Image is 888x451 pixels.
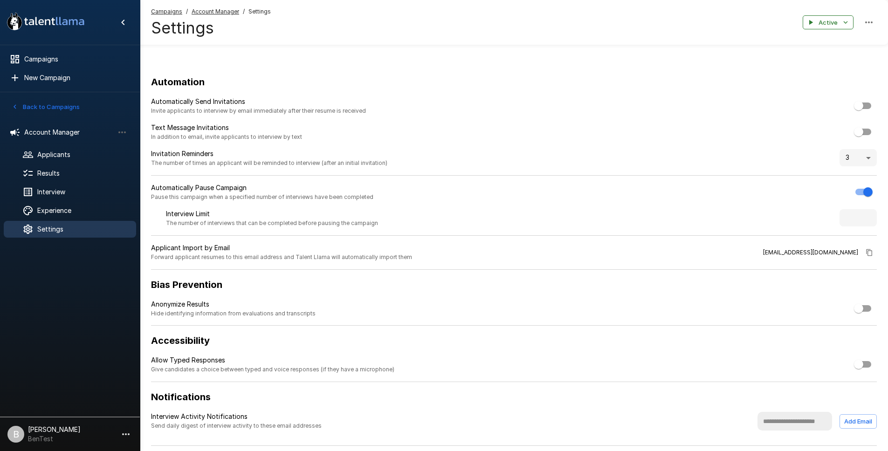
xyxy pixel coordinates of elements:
p: Automatically Send Invitations [151,97,366,106]
span: Forward applicant resumes to this email address and Talent Llama will automatically import them [151,253,412,262]
p: Applicant Import by Email [151,243,412,253]
span: The number of interviews that can be completed before pausing the campaign [166,219,378,228]
span: Pause this campaign when a specified number of interviews have been completed [151,192,373,202]
p: Interview Activity Notifications [151,412,322,421]
span: [EMAIL_ADDRESS][DOMAIN_NAME] [763,248,858,257]
p: Anonymize Results [151,300,316,309]
b: Bias Prevention [151,279,222,290]
p: Allow Typed Responses [151,355,394,365]
span: Hide identifying information from evaluations and transcripts [151,309,316,318]
button: Active [803,15,854,30]
span: Give candidates a choice between typed and voice responses (if they have a microphone) [151,365,394,374]
p: Automatically Pause Campaign [151,183,373,192]
div: 3 [840,149,877,167]
b: Automation [151,76,205,88]
span: In addition to email, invite applicants to interview by text [151,132,302,142]
p: Invitation Reminders [151,149,387,158]
h4: Settings [151,18,271,38]
span: Invite applicants to interview by email immediately after their resume is received [151,106,366,116]
span: Send daily digest of interview activity to these email addresses [151,421,322,430]
b: Notifications [151,391,211,403]
b: Accessibility [151,335,210,346]
button: Add Email [840,414,877,429]
p: Text Message Invitations [151,123,302,132]
span: The number of times an applicant will be reminded to interview (after an initial invitation) [151,158,387,168]
p: Interview Limit [166,209,378,219]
